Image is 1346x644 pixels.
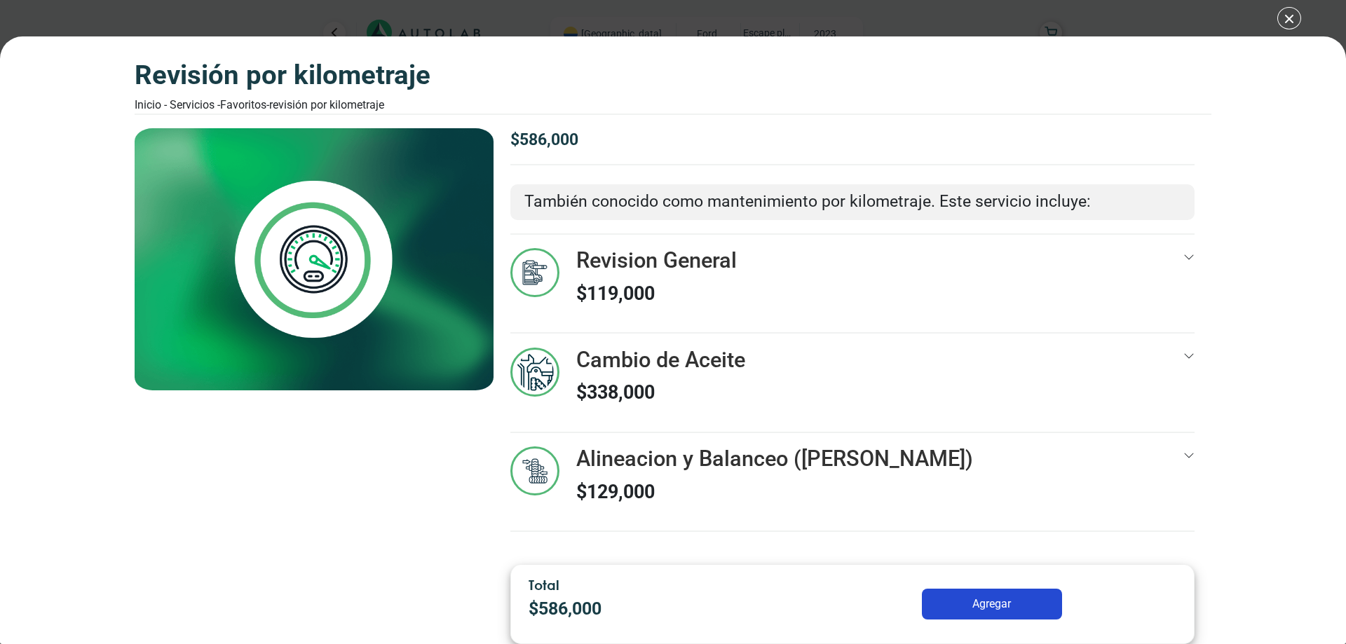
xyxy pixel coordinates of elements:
[510,248,559,297] img: revision_general-v3.svg
[529,596,787,622] p: $ 586,000
[576,348,745,374] h3: Cambio de Aceite
[510,348,559,397] img: mantenimiento_general-v3.svg
[576,280,737,308] p: $ 119,000
[922,589,1062,619] button: Agregar
[510,446,559,495] img: alineacion_y_balanceo-v3.svg
[510,128,1195,153] p: $ 586,000
[269,98,384,111] font: Revisión por Kilometraje
[135,59,430,91] h3: Revisión por Kilometraje
[576,248,737,274] h3: Revision General
[524,190,1181,214] p: También conocido como mantenimiento por kilometraje. Este servicio incluye:
[576,378,745,406] p: $ 338,000
[529,577,559,593] span: Total
[576,446,973,472] h3: Alineacion y Balanceo ([PERSON_NAME])
[135,97,430,114] div: Inicio - Servicios - Favoritos -
[576,478,973,506] p: $ 129,000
